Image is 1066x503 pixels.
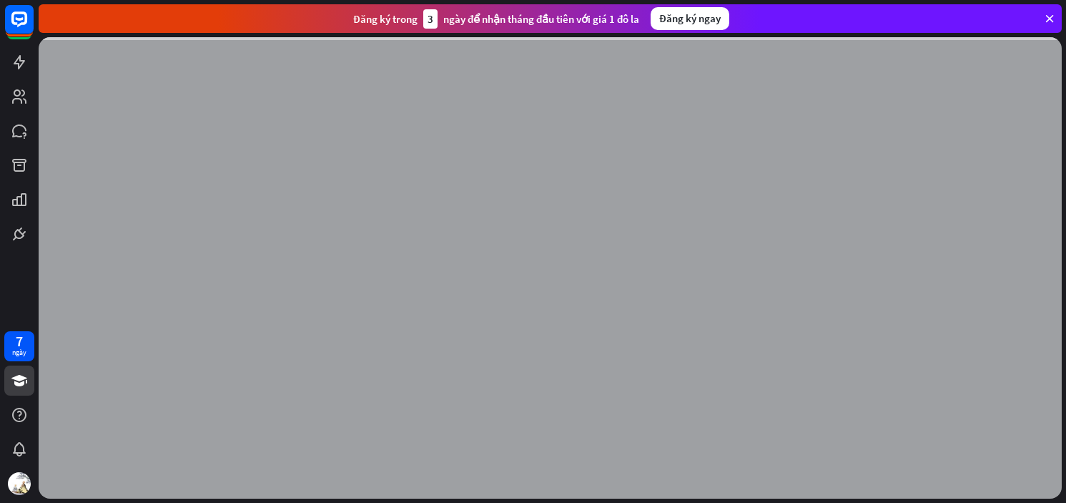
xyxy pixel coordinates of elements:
font: ngày [12,348,26,357]
font: ngày để nhận tháng đầu tiên với giá 1 đô la [443,12,639,26]
font: 3 [428,12,433,26]
a: 7 ngày [4,331,34,361]
font: Đăng ký trong [353,12,418,26]
font: 7 [16,332,23,350]
font: Đăng ký ngay [659,11,721,25]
